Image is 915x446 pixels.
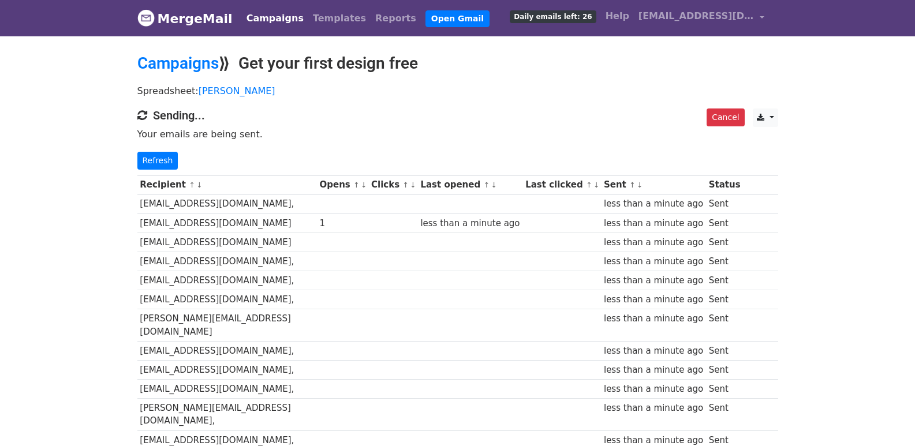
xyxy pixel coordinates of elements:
[410,181,416,189] a: ↓
[189,181,195,189] a: ↑
[604,236,703,249] div: less than a minute ago
[137,128,778,140] p: Your emails are being sent.
[137,54,778,73] h2: ⟫ Get your first design free
[706,252,743,271] td: Sent
[604,255,703,268] div: less than a minute ago
[137,252,317,271] td: [EMAIL_ADDRESS][DOMAIN_NAME],
[425,10,490,27] a: Open Gmail
[522,175,601,194] th: Last clicked
[319,217,365,230] div: 1
[604,274,703,287] div: less than a minute ago
[707,108,744,126] a: Cancel
[706,194,743,213] td: Sent
[371,7,421,30] a: Reports
[199,85,275,96] a: [PERSON_NAME]
[137,175,317,194] th: Recipient
[137,152,178,170] a: Refresh
[137,360,317,379] td: [EMAIL_ADDRESS][DOMAIN_NAME],
[604,402,703,415] div: less than a minute ago
[706,380,743,399] td: Sent
[137,213,317,233] td: [EMAIL_ADDRESS][DOMAIN_NAME]
[706,360,743,379] td: Sent
[137,194,317,213] td: [EMAIL_ADDRESS][DOMAIN_NAME],
[706,290,743,309] td: Sent
[137,399,317,431] td: [PERSON_NAME][EMAIL_ADDRESS][DOMAIN_NAME],
[706,309,743,342] td: Sent
[505,5,600,28] a: Daily emails left: 26
[137,9,155,27] img: MergeMail logo
[637,181,643,189] a: ↓
[137,309,317,342] td: [PERSON_NAME][EMAIL_ADDRESS][DOMAIN_NAME]
[402,181,409,189] a: ↑
[586,181,592,189] a: ↑
[593,181,600,189] a: ↓
[706,233,743,252] td: Sent
[601,5,634,28] a: Help
[137,341,317,360] td: [EMAIL_ADDRESS][DOMAIN_NAME],
[137,233,317,252] td: [EMAIL_ADDRESS][DOMAIN_NAME]
[706,399,743,431] td: Sent
[420,217,520,230] div: less than a minute ago
[604,344,703,358] div: less than a minute ago
[361,181,367,189] a: ↓
[491,181,497,189] a: ↓
[137,85,778,97] p: Spreadsheet:
[137,6,233,31] a: MergeMail
[604,383,703,396] div: less than a minute ago
[317,175,369,194] th: Opens
[196,181,203,189] a: ↓
[634,5,769,32] a: [EMAIL_ADDRESS][DOMAIN_NAME]
[706,341,743,360] td: Sent
[706,213,743,233] td: Sent
[601,175,706,194] th: Sent
[368,175,417,194] th: Clicks
[604,363,703,377] div: less than a minute ago
[604,312,703,325] div: less than a minute ago
[308,7,371,30] a: Templates
[604,217,703,230] div: less than a minute ago
[604,293,703,306] div: less than a minute ago
[510,10,596,23] span: Daily emails left: 26
[242,7,308,30] a: Campaigns
[137,54,219,73] a: Campaigns
[137,271,317,290] td: [EMAIL_ADDRESS][DOMAIN_NAME],
[418,175,523,194] th: Last opened
[629,181,636,189] a: ↑
[706,271,743,290] td: Sent
[137,380,317,399] td: [EMAIL_ADDRESS][DOMAIN_NAME],
[137,290,317,309] td: [EMAIL_ADDRESS][DOMAIN_NAME],
[706,175,743,194] th: Status
[604,197,703,211] div: less than a minute ago
[137,108,778,122] h4: Sending...
[353,181,360,189] a: ↑
[638,9,754,23] span: [EMAIL_ADDRESS][DOMAIN_NAME]
[483,181,490,189] a: ↑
